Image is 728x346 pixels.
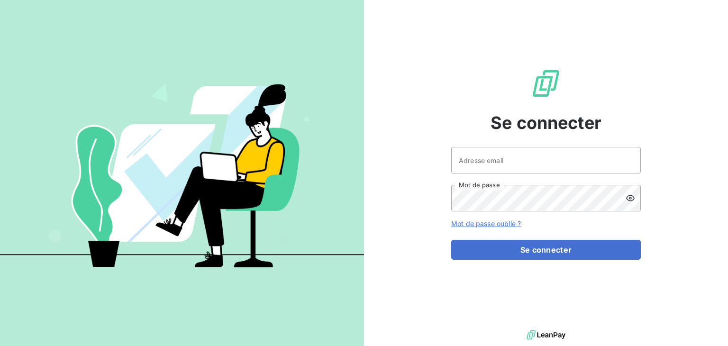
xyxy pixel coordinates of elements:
[451,147,641,173] input: placeholder
[451,240,641,260] button: Se connecter
[531,68,561,99] img: Logo LeanPay
[491,110,601,136] span: Se connecter
[527,328,565,342] img: logo
[451,219,521,228] a: Mot de passe oublié ?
